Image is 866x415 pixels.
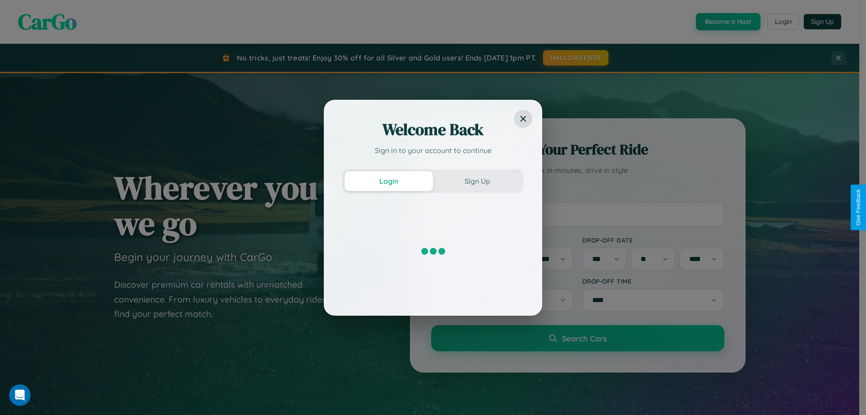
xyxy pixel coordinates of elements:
button: Login [345,171,433,191]
button: Sign Up [433,171,521,191]
p: Sign in to your account to continue [343,145,523,156]
iframe: Intercom live chat [9,384,31,406]
h2: Welcome Back [343,119,523,140]
div: Give Feedback [855,189,861,226]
